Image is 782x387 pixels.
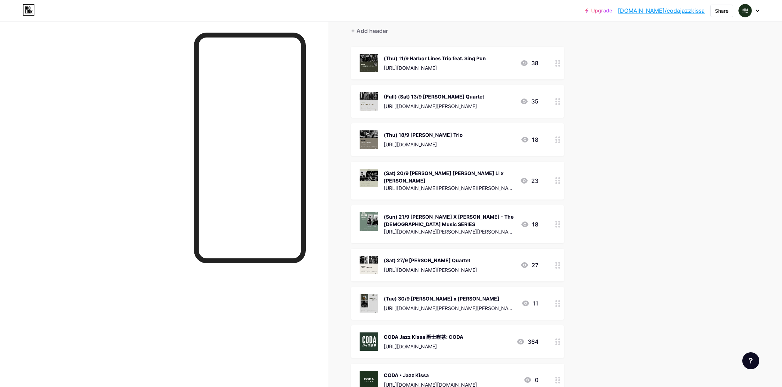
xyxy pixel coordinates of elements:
div: [URL][DOMAIN_NAME][PERSON_NAME][PERSON_NAME] [384,228,515,235]
div: CODA Jazz Kissa 爵士喫茶: CODA [384,333,463,341]
div: + Add header [351,27,388,35]
a: [DOMAIN_NAME]/codajazzkissa [618,6,705,15]
div: (Tue) 30/9 [PERSON_NAME] x [PERSON_NAME] [384,295,516,302]
div: Share [715,7,728,15]
div: [URL][DOMAIN_NAME] [384,343,463,350]
div: 18 [521,135,538,144]
div: (Sun) 21/9 [PERSON_NAME] X [PERSON_NAME] - The [DEMOGRAPHIC_DATA] Music SERIES [384,213,515,228]
div: 38 [520,59,538,67]
img: CODA Jazz Kissa 爵士喫茶: CODA [360,332,378,351]
img: (Thu) 11/9 Harbor Lines Trio feat. Sing Pun [360,54,378,72]
div: (Full) (Sat) 13/9 [PERSON_NAME] Quartet [384,93,484,100]
img: Kind of Brew [738,4,752,17]
div: (Thu) 18/9 [PERSON_NAME] Trio [384,131,463,139]
div: 11 [521,299,538,308]
div: 27 [520,261,538,269]
div: [URL][DOMAIN_NAME] [384,64,486,72]
div: [URL][DOMAIN_NAME] [384,141,463,148]
div: (Sat) 27/9 [PERSON_NAME] Quartet [384,257,477,264]
img: (Tue) 30/9 Alan Kwan x Michael Chan [360,294,378,313]
div: CODA • Jazz Kissa [384,371,477,379]
a: Upgrade [585,8,612,13]
div: [URL][DOMAIN_NAME][PERSON_NAME] [384,102,484,110]
div: 35 [520,97,538,106]
div: [URL][DOMAIN_NAME][PERSON_NAME][PERSON_NAME][PERSON_NAME][PERSON_NAME] [384,184,514,192]
div: [URL][DOMAIN_NAME][PERSON_NAME] [384,266,477,274]
img: (Full) (Sat) 13/9 Rachel Sung Quartet [360,92,378,111]
div: 0 [523,376,538,384]
img: (Sat) 27/9 Alex Woods Quartet [360,256,378,274]
div: [URL][DOMAIN_NAME][PERSON_NAME][PERSON_NAME] [384,304,516,312]
div: (Sat) 20/9 [PERSON_NAME] [PERSON_NAME] Li x [PERSON_NAME] [384,169,514,184]
img: (Sat) 20/9 Wong Tak Chung x Bowen Li x Samuel Chan [360,169,378,187]
div: 18 [521,220,538,229]
div: (Thu) 11/9 Harbor Lines Trio feat. Sing Pun [384,55,486,62]
img: (Thu) 18/9 Vinc Chan Trio [360,130,378,149]
div: 23 [520,176,538,185]
div: 364 [516,337,538,346]
img: (Sun) 21/9 THAD X JON SHEN - The Gospel Music SERIES [360,212,378,231]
